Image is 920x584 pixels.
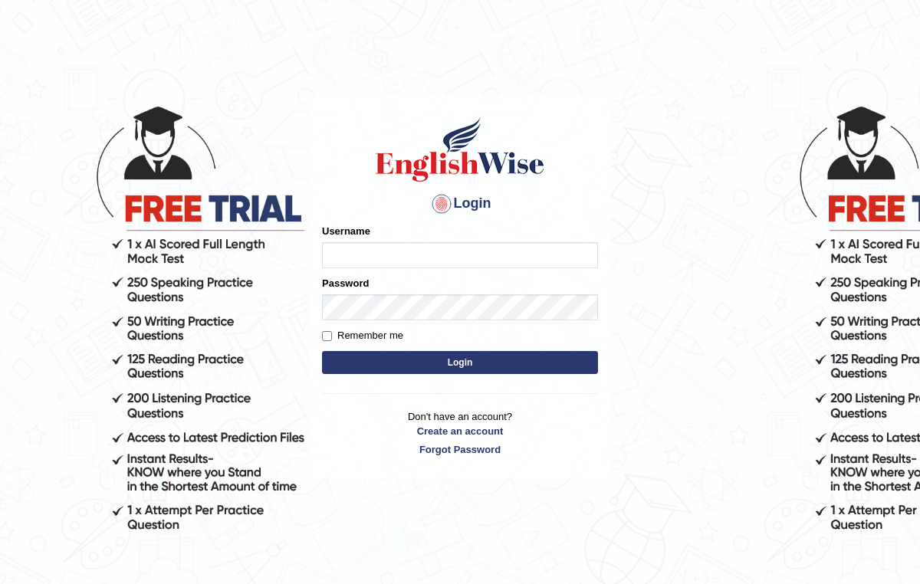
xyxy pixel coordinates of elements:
[322,424,598,438] a: Create an account
[322,442,598,457] a: Forgot Password
[322,351,598,374] button: Login
[373,115,547,184] img: Logo of English Wise sign in for intelligent practice with AI
[322,328,403,343] label: Remember me
[322,331,332,341] input: Remember me
[322,192,598,216] h4: Login
[322,276,369,290] label: Password
[322,224,370,238] label: Username
[322,409,598,457] p: Don't have an account?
